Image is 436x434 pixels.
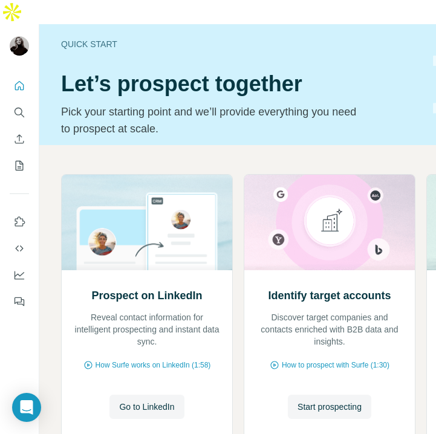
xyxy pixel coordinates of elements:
[268,287,391,304] h2: Identify target accounts
[256,311,403,348] p: Discover target companies and contacts enriched with B2B data and insights.
[10,128,29,150] button: Enrich CSV
[10,264,29,286] button: Dashboard
[109,395,184,419] button: Go to LinkedIn
[12,393,41,422] div: Open Intercom Messenger
[10,102,29,123] button: Search
[91,287,202,304] h2: Prospect on LinkedIn
[61,72,418,96] h1: Let’s prospect together
[10,291,29,313] button: Feedback
[74,311,220,348] p: Reveal contact information for intelligent prospecting and instant data sync.
[244,175,415,270] img: Identify target accounts
[282,360,389,371] span: How to prospect with Surfe (1:30)
[61,175,233,270] img: Prospect on LinkedIn
[10,238,29,259] button: Use Surfe API
[10,36,29,56] img: Avatar
[298,401,362,413] span: Start prospecting
[61,38,418,50] div: Quick start
[10,75,29,97] button: Quick start
[10,155,29,177] button: My lists
[61,103,364,137] p: Pick your starting point and we’ll provide everything you need to prospect at scale.
[96,360,211,371] span: How Surfe works on LinkedIn (1:58)
[119,401,174,413] span: Go to LinkedIn
[10,211,29,233] button: Use Surfe on LinkedIn
[288,395,371,419] button: Start prospecting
